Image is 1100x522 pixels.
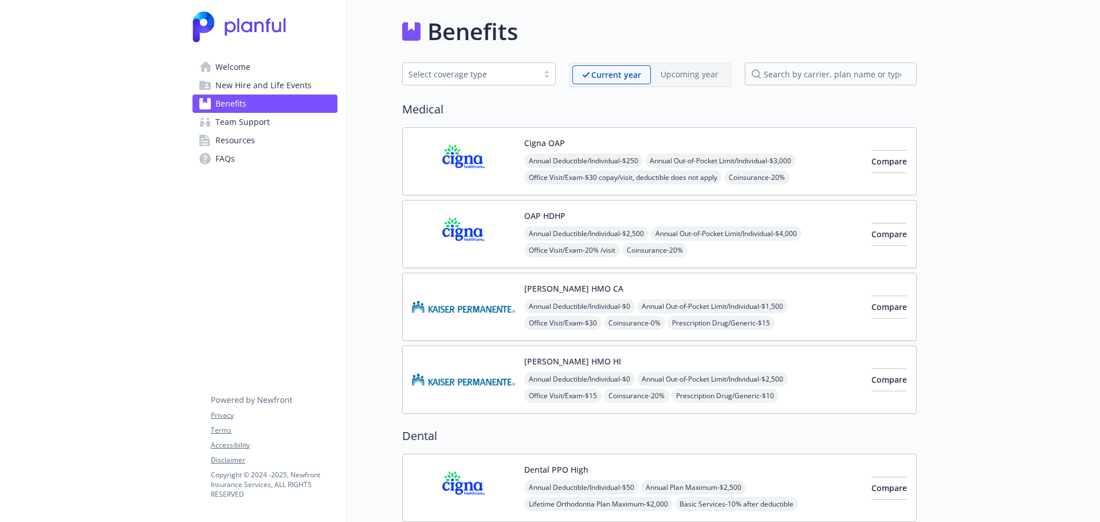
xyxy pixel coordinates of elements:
[671,388,779,403] span: Prescription Drug/Generic - $10
[871,477,907,500] button: Compare
[211,410,337,421] a: Privacy
[524,372,635,386] span: Annual Deductible/Individual - $0
[645,154,796,168] span: Annual Out-of-Pocket Limit/Individual - $3,000
[192,76,337,95] a: New Hire and Life Events
[524,316,602,330] span: Office Visit/Exam - $30
[871,156,907,167] span: Compare
[427,14,518,49] h1: Benefits
[524,137,565,149] button: Cigna OAP
[871,482,907,493] span: Compare
[524,464,588,476] button: Dental PPO High
[402,101,917,118] h2: Medical
[745,62,917,85] input: search by carrier, plan name or type
[524,226,649,241] span: Annual Deductible/Individual - $2,500
[412,137,515,186] img: CIGNA carrier logo
[215,131,255,150] span: Resources
[192,113,337,131] a: Team Support
[675,497,798,511] span: Basic Services - 10% after deductible
[211,440,337,450] a: Accessibility
[622,243,687,257] span: Coinsurance - 20%
[192,150,337,168] a: FAQs
[871,368,907,391] button: Compare
[871,296,907,319] button: Compare
[871,229,907,240] span: Compare
[651,226,802,241] span: Annual Out-of-Pocket Limit/Individual - $4,000
[524,170,722,185] span: Office Visit/Exam - $30 copay/visit, deductible does not apply
[215,95,246,113] span: Benefits
[524,497,673,511] span: Lifetime Orthodontia Plan Maximum - $2,000
[637,299,788,313] span: Annual Out-of-Pocket Limit/Individual - $1,500
[524,299,635,313] span: Annual Deductible/Individual - $0
[871,223,907,246] button: Compare
[402,427,917,445] h2: Dental
[211,455,337,465] a: Disclaimer
[524,210,565,222] button: OAP HDHP
[412,464,515,512] img: CIGNA carrier logo
[524,154,643,168] span: Annual Deductible/Individual - $250
[412,210,515,258] img: CIGNA carrier logo
[215,150,235,168] span: FAQs
[211,470,337,499] p: Copyright © 2024 - 2025 , Newfront Insurance Services, ALL RIGHTS RESERVED
[724,170,789,185] span: Coinsurance - 20%
[637,372,788,386] span: Annual Out-of-Pocket Limit/Individual - $2,500
[524,480,639,494] span: Annual Deductible/Individual - $50
[524,243,620,257] span: Office Visit/Exam - 20% /visit
[412,355,515,404] img: Kaiser Permanente Insurance Company carrier logo
[215,76,312,95] span: New Hire and Life Events
[215,113,270,131] span: Team Support
[661,68,718,80] p: Upcoming year
[667,316,775,330] span: Prescription Drug/Generic - $15
[591,69,641,81] p: Current year
[192,131,337,150] a: Resources
[871,374,907,385] span: Compare
[192,58,337,76] a: Welcome
[211,425,337,435] a: Terms
[604,388,669,403] span: Coinsurance - 20%
[604,316,665,330] span: Coinsurance - 0%
[408,68,532,80] div: Select coverage type
[641,480,746,494] span: Annual Plan Maximum - $2,500
[215,58,250,76] span: Welcome
[412,282,515,331] img: Kaiser Permanente Insurance Company carrier logo
[192,95,337,113] a: Benefits
[651,65,728,84] span: Upcoming year
[524,282,623,295] button: [PERSON_NAME] HMO CA
[871,150,907,173] button: Compare
[871,301,907,312] span: Compare
[524,388,602,403] span: Office Visit/Exam - $15
[524,355,621,367] button: [PERSON_NAME] HMO HI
